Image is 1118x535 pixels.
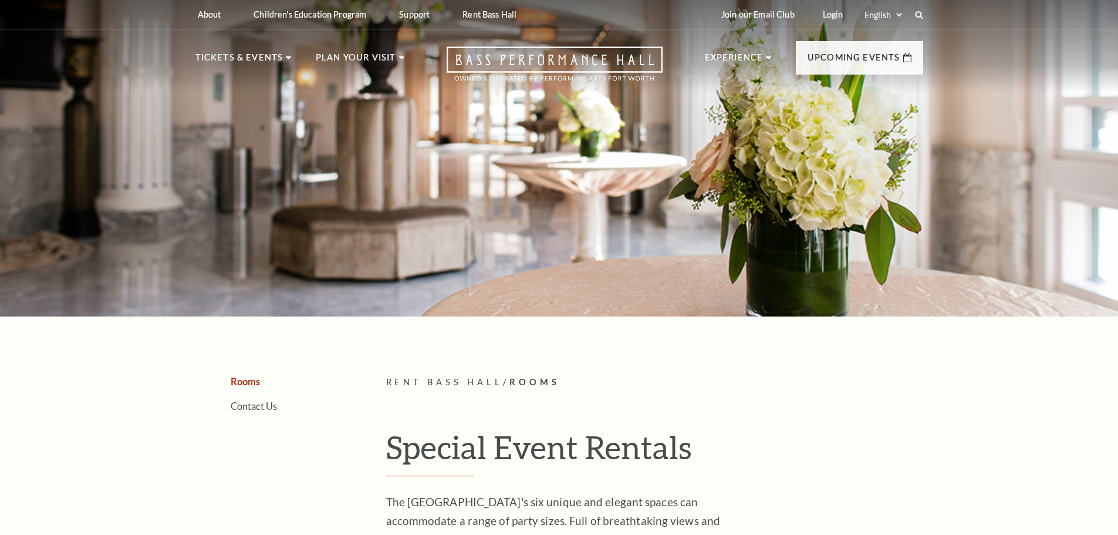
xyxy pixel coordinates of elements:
[198,9,221,19] p: About
[231,401,277,412] a: Contact Us
[862,9,904,21] select: Select:
[509,377,560,387] span: Rooms
[316,51,396,72] p: Plan Your Visit
[808,51,900,72] p: Upcoming Events
[254,9,366,19] p: Children's Education Program
[195,51,283,72] p: Tickets & Events
[399,9,430,19] p: Support
[386,428,923,476] h1: Special Event Rentals
[462,9,516,19] p: Rent Bass Hall
[386,375,923,390] p: /
[705,51,764,72] p: Experience
[231,376,260,387] a: Rooms
[386,377,504,387] span: Rent Bass Hall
